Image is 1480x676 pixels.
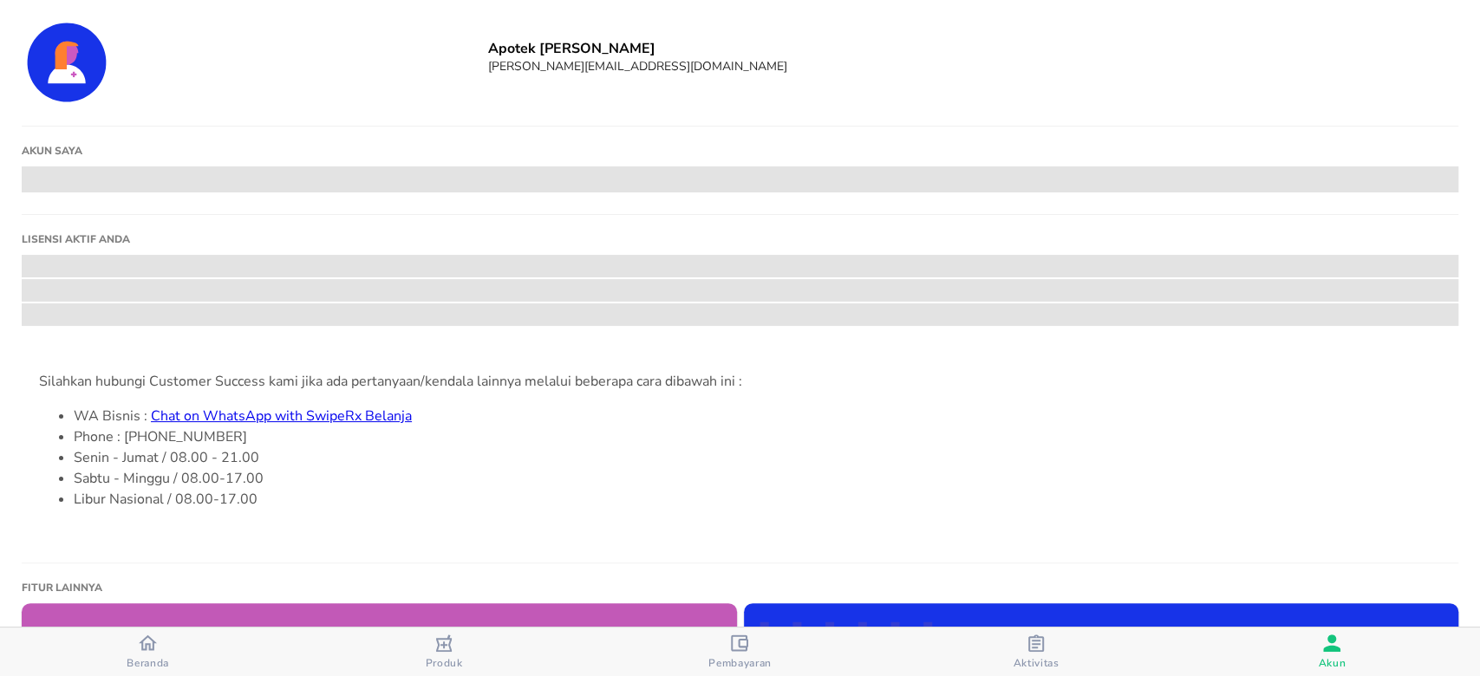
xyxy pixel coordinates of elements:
[296,627,591,676] button: Produk
[1013,656,1059,670] span: Aktivitas
[22,144,1458,158] h1: Akun saya
[888,627,1183,676] button: Aktivitas
[151,406,412,426] a: Chat on WhatsApp with SwipeRx Belanja
[22,581,1458,595] h1: Fitur lainnya
[22,232,1458,246] h1: Lisensi Aktif Anda
[127,656,169,670] span: Beranda
[39,371,1441,392] div: Silahkan hubungi Customer Success kami jika ada pertanyaan/kendala lainnya melalui beberapa cara ...
[74,447,1441,468] li: Senin - Jumat / 08.00 - 21.00
[592,627,888,676] button: Pembayaran
[488,39,1458,58] h6: Apotek [PERSON_NAME]
[1318,656,1346,670] span: Akun
[1184,627,1480,676] button: Akun
[74,426,1441,447] li: Phone : [PHONE_NUMBER]
[426,656,463,670] span: Produk
[74,468,1441,489] li: Sabtu - Minggu / 08.00-17.00
[488,58,1458,75] h6: [PERSON_NAME][EMAIL_ADDRESS][DOMAIN_NAME]
[74,406,1441,426] li: WA Bisnis :
[708,656,772,670] span: Pembayaran
[22,17,112,107] img: Account Details
[74,489,1441,510] li: Libur Nasional / 08.00-17.00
